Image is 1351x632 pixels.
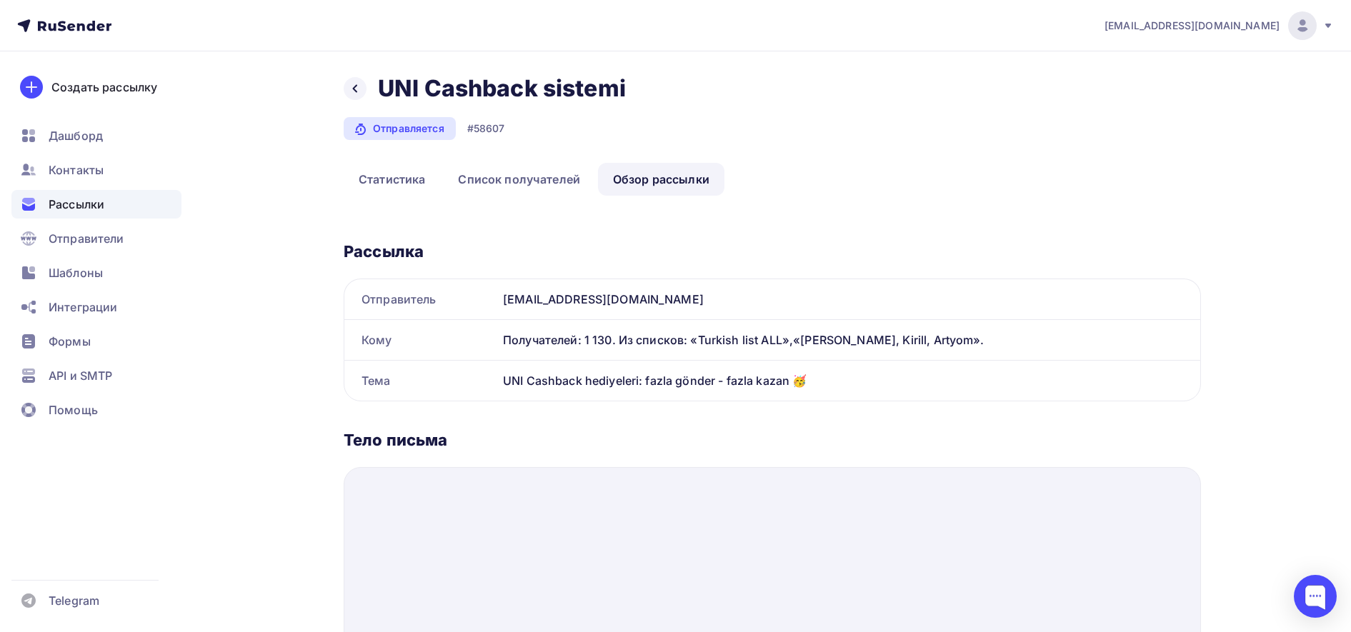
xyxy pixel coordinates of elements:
span: Telegram [49,592,99,609]
a: Рассылки [11,190,181,219]
a: Список получателей [443,163,595,196]
h2: UNI Cashback sistemi [378,74,626,103]
span: API и SMTP [49,367,112,384]
a: Шаблоны [11,259,181,287]
span: Отправители [49,230,124,247]
span: Контакты [49,161,104,179]
div: Рассылка [344,241,1201,261]
div: Кому [344,320,497,360]
div: #58607 [467,121,505,136]
div: Получателей: 1 130. Из списков: «Turkish list ALL»,«[PERSON_NAME], Kirill, Artyom». [503,331,1183,348]
a: Статистика [344,163,440,196]
div: Создать рассылку [51,79,157,96]
div: Тело письма [344,430,1201,450]
a: [EMAIL_ADDRESS][DOMAIN_NAME] [1105,11,1334,40]
a: Отправители [11,224,181,253]
a: Контакты [11,156,181,184]
span: Помощь [49,401,98,418]
div: Отправитель [344,279,497,319]
a: Дашборд [11,121,181,150]
span: Рассылки [49,196,104,213]
span: [EMAIL_ADDRESS][DOMAIN_NAME] [1105,19,1280,33]
span: Формы [49,333,91,350]
div: Тема [344,361,497,401]
a: Формы [11,327,181,356]
div: Отправляется [344,117,456,140]
div: [EMAIL_ADDRESS][DOMAIN_NAME] [497,279,1200,319]
a: Обзор рассылки [598,163,724,196]
div: UNI Cashback hediyeleri: fazla gönder - fazla kazan 🥳 [497,361,1200,401]
span: Интеграции [49,299,117,316]
span: Дашборд [49,127,103,144]
span: Шаблоны [49,264,103,281]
